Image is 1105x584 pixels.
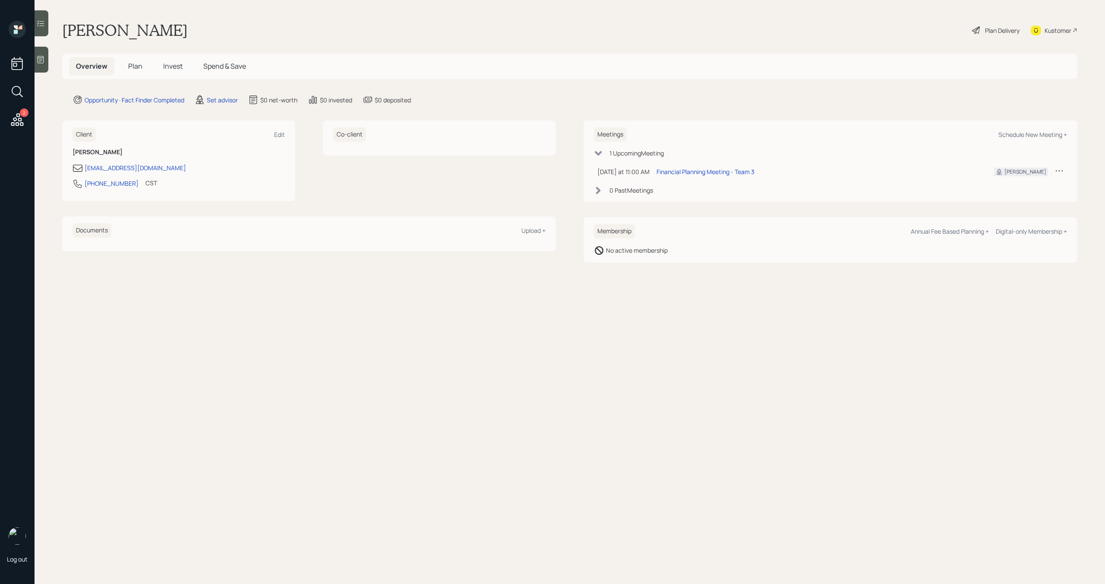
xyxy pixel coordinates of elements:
[1004,168,1046,176] div: [PERSON_NAME]
[1045,26,1071,35] div: Kustomer
[594,127,627,142] h6: Meetings
[260,95,297,105] div: $0 net-worth
[76,61,107,71] span: Overview
[594,224,635,238] h6: Membership
[911,227,989,235] div: Annual Fee Based Planning +
[73,223,111,238] h6: Documents
[274,130,285,139] div: Edit
[128,61,142,71] span: Plan
[73,127,96,142] h6: Client
[597,167,650,176] div: [DATE] at 11:00 AM
[998,130,1067,139] div: Schedule New Meeting +
[985,26,1020,35] div: Plan Delivery
[85,163,186,172] div: [EMAIL_ADDRESS][DOMAIN_NAME]
[207,95,238,105] div: Set advisor
[203,61,246,71] span: Spend & Save
[9,527,26,545] img: michael-russo-headshot.png
[20,108,28,117] div: 2
[85,179,139,188] div: [PHONE_NUMBER]
[996,227,1067,235] div: Digital-only Membership +
[62,21,188,40] h1: [PERSON_NAME]
[609,149,664,158] div: 1 Upcoming Meeting
[609,186,653,195] div: 0 Past Meeting s
[375,95,411,105] div: $0 deposited
[85,95,184,105] div: Opportunity · Fact Finder Completed
[606,246,668,255] div: No active membership
[521,226,546,235] div: Upload +
[7,555,28,563] div: Log out
[145,178,157,187] div: CST
[73,149,285,156] h6: [PERSON_NAME]
[320,95,352,105] div: $0 invested
[333,127,366,142] h6: Co-client
[163,61,183,71] span: Invest
[657,167,755,176] div: Financial Planning Meeting - Team 3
